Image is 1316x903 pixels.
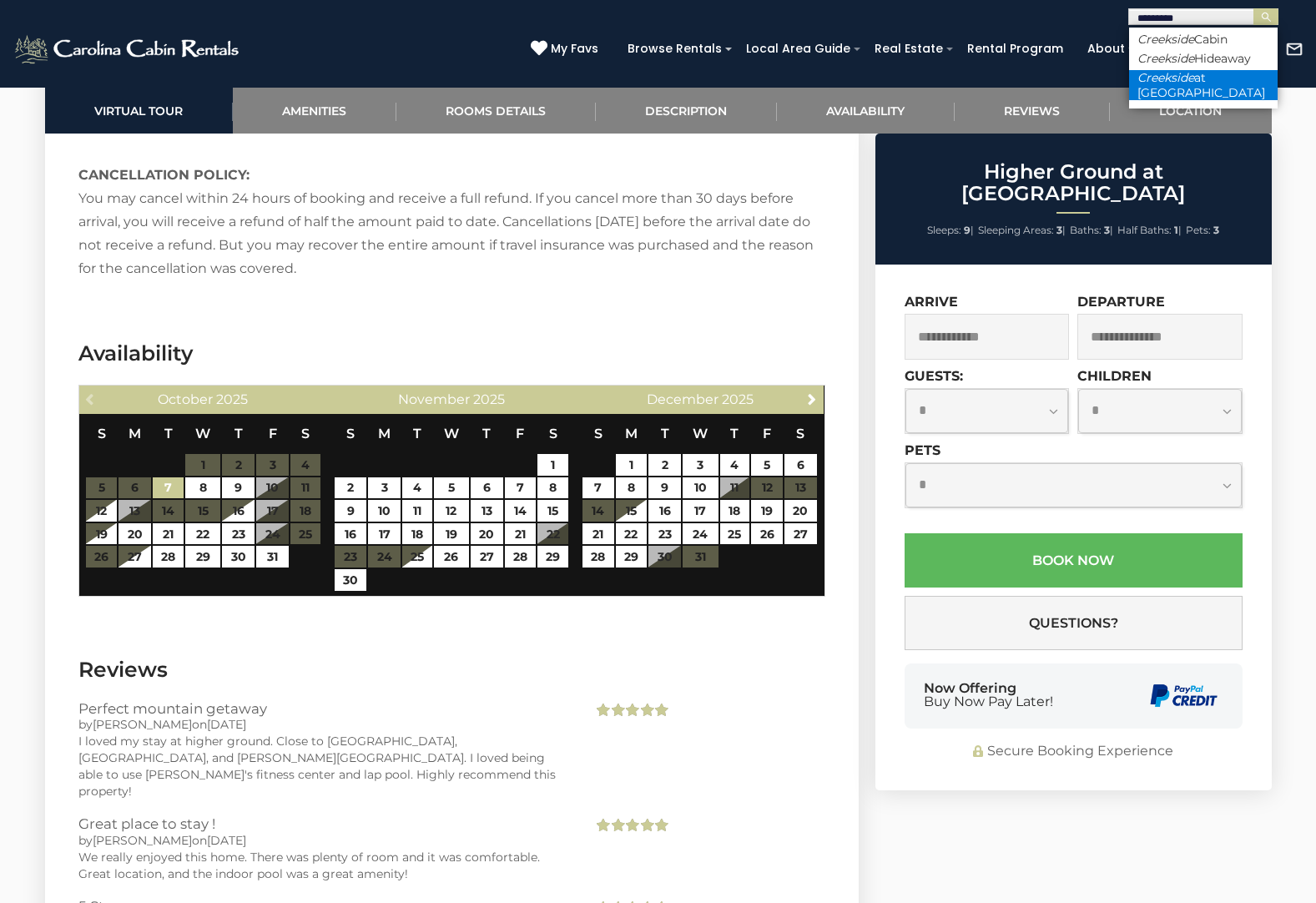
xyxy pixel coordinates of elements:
[434,546,469,568] a: 26
[153,523,184,545] a: 21
[207,717,246,732] span: [DATE]
[648,500,681,522] a: 16
[1174,224,1178,236] strong: 1
[222,500,255,522] a: 16
[594,426,603,441] span: Sunday
[222,523,255,545] a: 23
[905,596,1243,650] button: Questions?
[616,477,647,499] a: 8
[346,426,355,441] span: Sunday
[118,546,151,568] a: 27
[471,546,503,568] a: 27
[78,849,568,882] div: We really enjoyed this home. There was plenty of room and it was comfortable. Great location, and...
[86,500,117,522] a: 12
[256,546,289,568] a: 31
[927,224,961,236] span: Sleeps:
[777,88,955,134] a: Availability
[616,546,647,568] a: 29
[683,477,718,499] a: 10
[207,833,246,848] span: [DATE]
[301,426,310,441] span: Saturday
[924,682,1053,709] div: Now Offering
[78,733,568,800] div: I loved my stay at higher ground. Close to [GEOGRAPHIC_DATA], [GEOGRAPHIC_DATA], and [PERSON_NAME...
[927,219,974,241] li: |
[471,477,503,499] a: 6
[1186,224,1211,236] span: Pets:
[751,523,782,545] a: 26
[978,219,1066,241] li: |
[683,523,718,545] a: 24
[693,426,708,441] span: Wednesday
[471,500,503,522] a: 13
[720,454,750,476] a: 4
[1129,51,1278,66] li: Hideaway
[86,523,117,545] a: 19
[531,40,603,58] a: My Favs
[582,546,613,568] a: 28
[153,477,184,499] a: 7
[516,426,524,441] span: Friday
[13,33,244,66] img: White-1-2.png
[234,426,243,441] span: Thursday
[959,36,1071,62] a: Rental Program
[368,477,401,499] a: 3
[93,717,192,732] span: [PERSON_NAME]
[763,426,771,441] span: Friday
[216,391,248,407] span: 2025
[78,716,568,733] div: by on
[905,442,940,458] label: Pets
[78,832,568,849] div: by on
[784,523,817,545] a: 27
[661,426,669,441] span: Tuesday
[222,477,255,499] a: 9
[647,391,719,407] span: December
[1117,219,1182,241] li: |
[1129,70,1278,100] li: at [GEOGRAPHIC_DATA]
[118,523,151,545] a: 20
[185,477,220,499] a: 8
[537,454,568,476] a: 1
[1213,224,1219,236] strong: 3
[78,816,568,831] h3: Great place to stay !
[505,477,536,499] a: 7
[402,523,432,545] a: 18
[1110,88,1272,134] a: Location
[1137,51,1194,66] em: Creekside
[1077,294,1165,310] label: Departure
[551,40,598,58] span: My Favs
[537,500,568,522] a: 15
[335,500,367,522] a: 9
[505,546,536,568] a: 28
[549,426,557,441] span: Saturday
[738,36,859,62] a: Local Area Guide
[751,454,782,476] a: 5
[751,500,782,522] a: 19
[378,426,391,441] span: Monday
[434,500,469,522] a: 12
[153,546,184,568] a: 28
[1285,40,1303,58] img: mail-regular-white.png
[434,477,469,499] a: 5
[434,523,469,545] a: 19
[537,546,568,568] a: 29
[648,477,681,499] a: 9
[78,339,825,368] h3: Availability
[1129,32,1278,47] li: Cabin
[905,368,963,384] label: Guests:
[1137,32,1194,47] em: Creekside
[582,477,613,499] a: 7
[471,523,503,545] a: 20
[368,500,401,522] a: 10
[482,426,491,441] span: Thursday
[720,523,750,545] a: 25
[368,523,401,545] a: 17
[1070,219,1113,241] li: |
[1077,368,1152,384] label: Children
[398,391,470,407] span: November
[924,695,1053,709] span: Buy Now Pay Later!
[233,88,396,134] a: Amenities
[905,742,1243,761] div: Secure Booking Experience
[801,388,822,409] a: Next
[396,88,596,134] a: Rooms Details
[648,454,681,476] a: 2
